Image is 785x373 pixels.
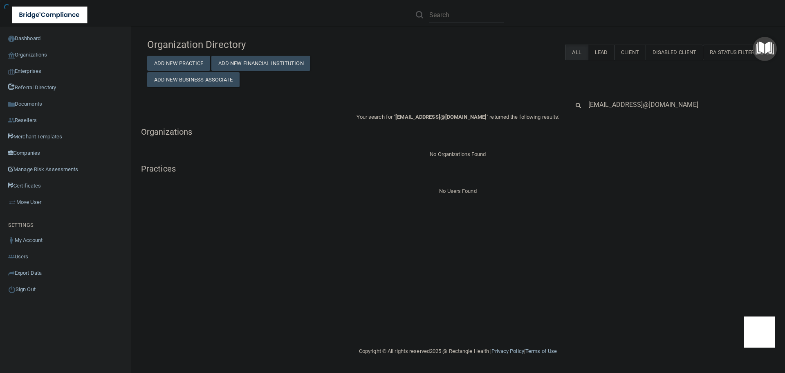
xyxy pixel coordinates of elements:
[8,117,15,124] img: ic_reseller.de258add.png
[8,270,15,276] img: icon-export.b9366987.png
[8,101,15,108] img: icon-documents.8dae5593.png
[8,253,15,260] img: icon-users.e205127d.png
[646,45,703,60] label: Disabled Client
[744,316,775,348] iframe: Drift Widget Chat Controller
[710,49,762,55] span: RA Status Filter
[8,52,15,59] img: organization-icon.f8decf85.png
[141,186,775,196] div: No Users Found
[147,39,346,50] h4: Organization Directory
[211,56,310,71] button: Add New Financial Institution
[395,114,487,120] span: [EMAIL_ADDRESS]@[DOMAIN_NAME]
[8,36,15,42] img: ic_dashboard_dark.d01f4a41.png
[588,45,614,60] label: Lead
[753,37,777,61] button: Open Resource Center
[614,45,646,60] label: Client
[8,220,34,230] label: SETTINGS
[309,338,607,364] div: Copyright © All rights reserved 2025 @ Rectangle Health | |
[8,69,15,75] img: enterprise.0d942306.png
[416,11,423,18] img: ic-search.3b580494.png
[141,127,775,136] h5: Organizations
[525,348,557,354] a: Terms of Use
[12,7,87,23] img: bridge_compliance_login_screen.278c3ca4.svg
[141,112,775,122] p: Your search for " " returned the following results:
[141,149,775,159] div: No Organizations Found
[8,237,15,244] img: ic_user_dark.df1a06c3.png
[565,45,588,60] label: All
[147,56,210,71] button: Add New Practice
[8,198,16,206] img: briefcase.64adab9b.png
[588,97,758,112] input: Search
[491,348,524,354] a: Privacy Policy
[147,72,240,87] button: Add New Business Associate
[141,164,775,173] h5: Practices
[8,286,16,293] img: ic_power_dark.7ecde6b1.png
[429,7,504,23] input: Search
